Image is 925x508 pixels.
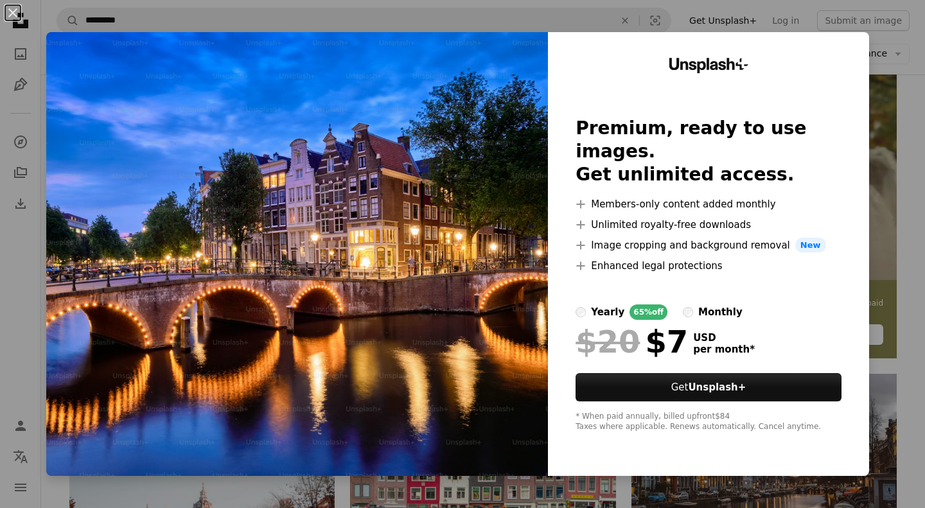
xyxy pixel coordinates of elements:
li: Unlimited royalty-free downloads [576,217,841,232]
div: monthly [698,304,743,320]
button: GetUnsplash+ [576,373,841,401]
span: USD [693,332,755,344]
input: yearly65%off [576,307,586,317]
div: yearly [591,304,624,320]
li: Image cropping and background removal [576,238,841,253]
div: $7 [576,325,688,358]
li: Members-only content added monthly [576,197,841,212]
div: * When paid annually, billed upfront $84 Taxes where applicable. Renews automatically. Cancel any... [576,412,841,432]
span: New [795,238,826,253]
strong: Unsplash+ [688,381,746,393]
input: monthly [683,307,693,317]
h2: Premium, ready to use images. Get unlimited access. [576,117,841,186]
li: Enhanced legal protections [576,258,841,274]
span: per month * [693,344,755,355]
div: 65% off [630,304,667,320]
span: $20 [576,325,640,358]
